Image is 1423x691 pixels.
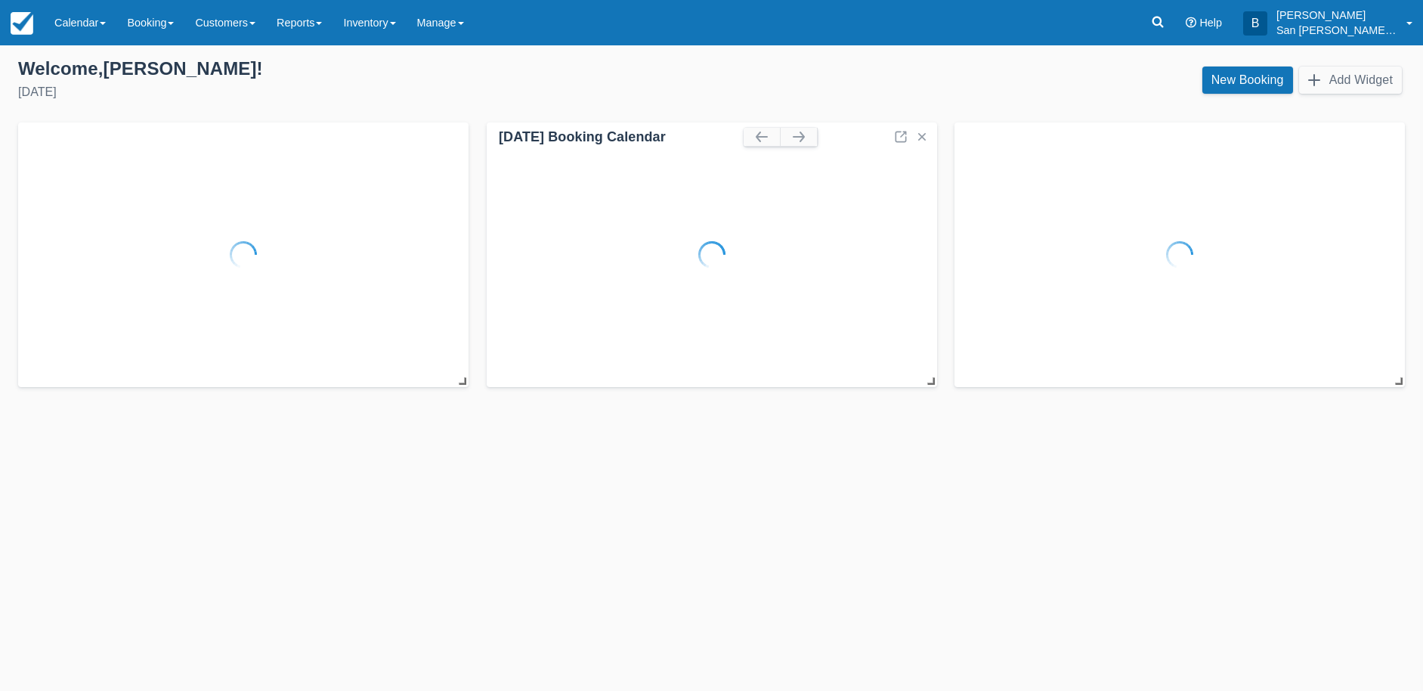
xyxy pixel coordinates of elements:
[1186,17,1196,28] i: Help
[1276,23,1397,38] p: San [PERSON_NAME] Hut Systems
[1243,11,1267,36] div: B
[18,57,700,80] div: Welcome , [PERSON_NAME] !
[1199,17,1222,29] span: Help
[1276,8,1397,23] p: [PERSON_NAME]
[1299,67,1402,94] button: Add Widget
[18,83,700,101] div: [DATE]
[1202,67,1293,94] a: New Booking
[11,12,33,35] img: checkfront-main-nav-mini-logo.png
